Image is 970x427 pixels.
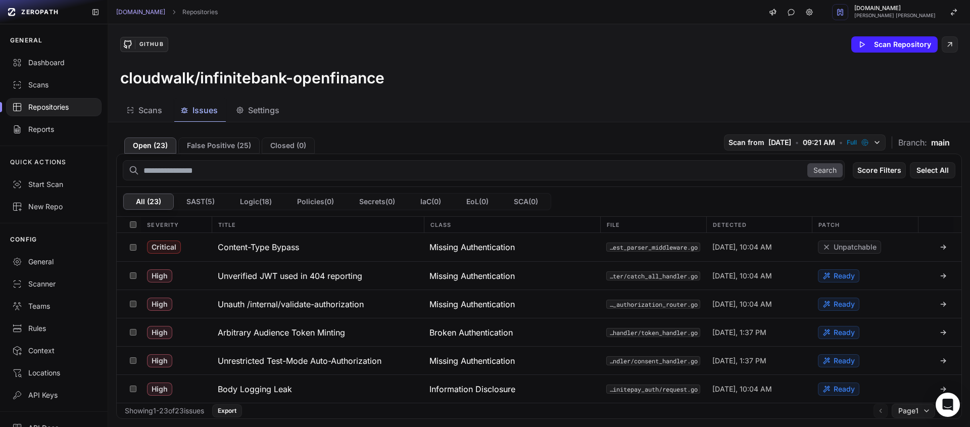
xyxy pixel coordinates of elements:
[12,390,95,400] div: API Keys
[218,355,381,367] h3: Unrestricted Test-Mode Auto-Authorization
[606,300,700,309] button: internal/infinitepay/router/validate_authorization_router.go
[227,194,284,210] button: Logic(18)
[124,137,176,154] button: Open (23)
[606,271,700,280] button: internal/shared/router/catch_all_handler.go
[12,80,95,90] div: Scans
[795,137,799,148] span: •
[724,134,886,151] button: Scan from [DATE] • 09:21 AM • Full
[600,217,706,232] div: File
[429,383,515,395] span: Information Disclosure
[729,137,764,148] span: Scan from
[147,298,172,311] span: High
[12,301,95,311] div: Teams
[212,290,424,318] button: Unauth /internal/validate-authorization
[853,162,906,178] button: Score Filters
[12,102,95,112] div: Repositories
[212,233,424,261] button: Content-Type Bypass
[847,138,857,147] span: Full
[898,136,927,149] span: Branch:
[117,374,961,403] div: High Body Logging Leak Information Disclosure pkg/infinitepay_auth/request.go [DATE], 10:04 AM Ready
[429,270,515,282] span: Missing Authentication
[12,346,95,356] div: Context
[284,194,347,210] button: Policies(0)
[606,243,700,252] button: internal/open_payment/shared/middleware/request_parser_middleware.go
[812,217,918,232] div: Patch
[21,8,59,16] span: ZEROPATH
[501,194,551,210] button: SCA(0)
[212,262,424,290] button: Unverified JWT used in 404 reporting
[803,137,835,148] span: 09:21 AM
[212,217,423,232] div: Title
[10,158,67,166] p: QUICK ACTIONS
[218,298,364,310] h3: Unauth /internal/validate-authorization
[117,346,961,374] div: High Unrestricted Test-Mode Auto-Authorization Missing Authentication internal/infinitepay/handle...
[712,384,772,394] span: [DATE], 10:04 AM
[408,194,454,210] button: IaC(0)
[4,4,83,20] a: ZEROPATH
[248,104,279,116] span: Settings
[117,233,961,261] div: Critical Content-Type Bypass Missing Authentication internal/open_payment/shared/middleware/reque...
[125,406,204,416] div: Showing 1 - 23 of 23 issues
[116,8,218,16] nav: breadcrumb
[138,104,162,116] span: Scans
[147,269,172,282] span: High
[931,136,950,149] span: main
[212,318,424,346] button: Arbitrary Audience Token Minting
[12,323,95,334] div: Rules
[212,404,242,417] button: Export
[120,69,384,87] h3: cloudwalk/infinitebank-openfinance
[12,279,95,289] div: Scanner
[606,328,700,337] button: internal/infinitepay/handler/token_handler.go
[192,104,218,116] span: Issues
[347,194,408,210] button: Secrets(0)
[429,298,515,310] span: Missing Authentication
[182,8,218,16] a: Repositories
[606,356,700,365] button: internal/infinitepay/handler/consent_handler.go
[12,179,95,189] div: Start Scan
[218,383,292,395] h3: Body Logging Leak
[834,271,855,281] span: Ready
[606,385,700,394] button: pkg/infinitepay_auth/request.go
[706,217,812,232] div: Detected
[12,257,95,267] div: General
[147,241,181,254] span: Critical
[712,327,766,338] span: [DATE], 1:37 PM
[141,217,212,232] div: Severity
[170,9,177,16] svg: chevron right,
[834,242,877,252] span: Unpatchable
[12,124,95,134] div: Reports
[712,271,772,281] span: [DATE], 10:04 AM
[212,347,424,374] button: Unrestricted Test-Mode Auto-Authorization
[10,36,42,44] p: GENERAL
[454,194,501,210] button: EoL(0)
[851,36,938,53] button: Scan Repository
[123,194,174,210] button: All (23)
[147,354,172,367] span: High
[12,58,95,68] div: Dashboard
[135,40,167,49] div: GitHub
[712,356,766,366] span: [DATE], 1:37 PM
[429,241,515,253] span: Missing Authentication
[147,383,172,396] span: High
[12,202,95,212] div: New Repo
[174,194,227,210] button: SAST(5)
[839,137,843,148] span: •
[218,270,362,282] h3: Unverified JWT used in 404 reporting
[429,355,515,367] span: Missing Authentication
[898,406,918,416] span: Page 1
[910,162,955,178] button: Select All
[117,318,961,346] div: High Arbitrary Audience Token Minting Broken Authentication internal/infinitepay/handler/token_ha...
[218,326,345,339] h3: Arbitrary Audience Token Minting
[834,327,855,338] span: Ready
[768,137,791,148] span: [DATE]
[892,404,935,418] button: Page1
[262,137,315,154] button: Closed (0)
[117,290,961,318] div: High Unauth /internal/validate-authorization Missing Authentication internal/infinitepay/router/v...
[12,368,95,378] div: Locations
[10,235,37,244] p: CONFIG
[212,375,424,403] button: Body Logging Leak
